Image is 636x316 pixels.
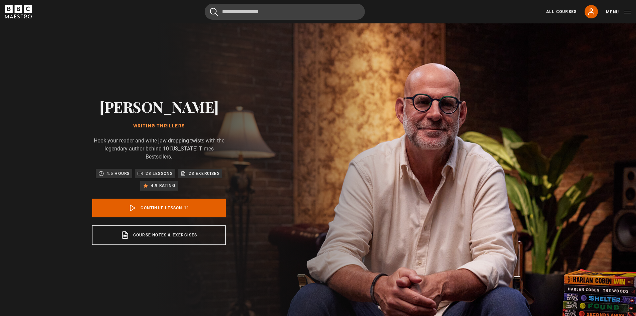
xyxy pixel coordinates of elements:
[107,170,130,177] p: 4.5 hours
[92,199,226,217] a: Continue lesson 11
[210,8,218,16] button: Submit the search query
[92,98,226,115] h2: [PERSON_NAME]
[92,225,226,245] a: Course notes & exercises
[606,9,631,15] button: Toggle navigation
[5,5,32,18] svg: BBC Maestro
[92,137,226,161] p: Hook your reader and write jaw-dropping twists with the legendary author behind 10 [US_STATE] Tim...
[205,4,365,20] input: Search
[146,170,173,177] p: 23 lessons
[92,123,226,129] h1: Writing Thrillers
[546,9,577,15] a: All Courses
[189,170,219,177] p: 23 exercises
[151,182,175,189] p: 4.9 rating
